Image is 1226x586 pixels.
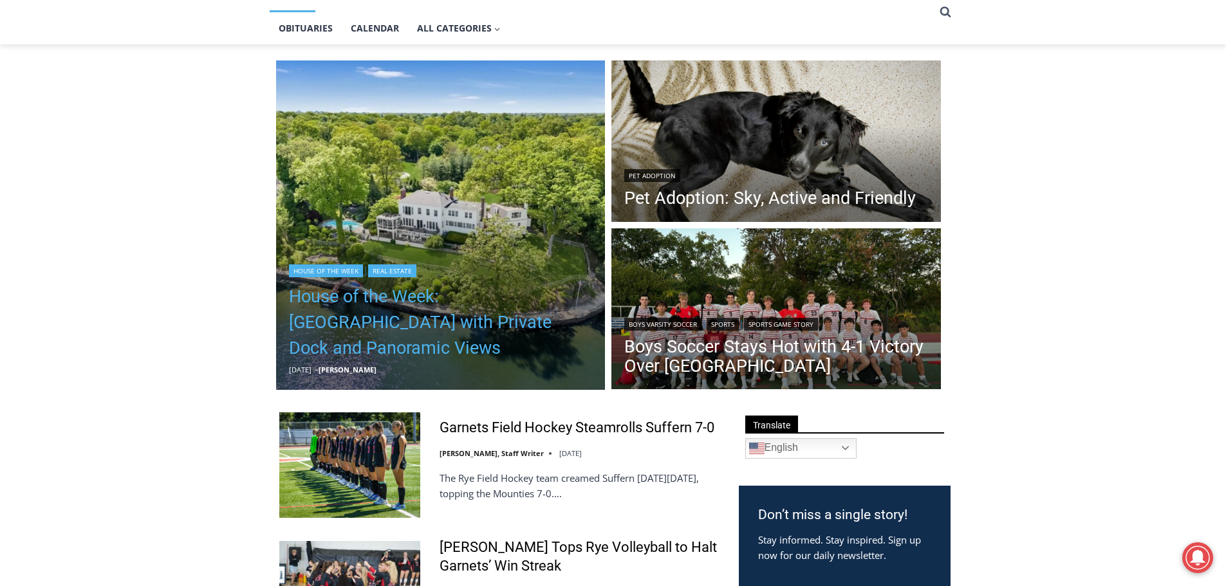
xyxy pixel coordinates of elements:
a: Read More Pet Adoption: Sky, Active and Friendly [611,60,941,225]
div: | | [624,315,928,331]
time: [DATE] [289,365,311,374]
a: Obituaries [270,12,342,44]
a: House of the Week [289,264,363,277]
img: 13 Kirby Lane, Rye [276,60,606,390]
img: (PHOTO: The Rye Boys Soccer team from their win on October 6, 2025. Credit: Daniela Arredondo.) [611,228,941,393]
a: Real Estate [368,264,416,277]
h3: Don’t miss a single story! [758,505,931,526]
a: Pet Adoption: Sky, Active and Friendly [624,188,916,208]
a: Calendar [342,12,408,44]
a: Read More House of the Week: Historic Rye Waterfront Estate with Private Dock and Panoramic Views [276,60,606,390]
img: [PHOTO; Sky. Contributed.] [611,60,941,225]
a: Boys Soccer Stays Hot with 4-1 Victory Over [GEOGRAPHIC_DATA] [624,337,928,376]
div: | [289,262,593,277]
button: View Search Form [934,1,957,24]
time: [DATE] [559,448,582,458]
p: Stay informed. Stay inspired. Sign up now for our daily newsletter. [758,532,931,563]
a: Sports Game Story [744,318,818,331]
a: House of the Week: [GEOGRAPHIC_DATA] with Private Dock and Panoramic Views [289,284,593,361]
span: – [315,365,319,374]
a: [PERSON_NAME] Tops Rye Volleyball to Halt Garnets’ Win Streak [440,538,722,575]
img: Garnets Field Hockey Steamrolls Suffern 7-0 [279,412,420,518]
a: Boys Varsity Soccer [624,318,701,331]
img: en [749,441,765,456]
a: [PERSON_NAME], Staff Writer [440,448,544,458]
a: Sports [707,318,739,331]
button: Child menu of All Categories [408,12,510,44]
a: [PERSON_NAME] [319,365,376,374]
a: Pet Adoption [624,169,680,182]
a: Read More Boys Soccer Stays Hot with 4-1 Victory Over Eastchester [611,228,941,393]
a: Garnets Field Hockey Steamrolls Suffern 7-0 [440,419,714,437]
a: English [745,438,857,459]
p: The Rye Field Hockey team creamed Suffern [DATE][DATE], topping the Mounties 7-0…. [440,470,722,501]
span: Translate [745,416,798,433]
